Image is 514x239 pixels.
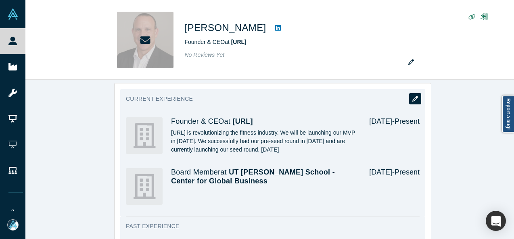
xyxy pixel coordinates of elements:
a: UT [PERSON_NAME] School - Center for Global Business [171,168,335,185]
a: [URL] [231,39,247,45]
p: [URL] is revolutionizing the fitness industry. We will be launching our MVP in [DATE]. We success... [171,129,358,154]
img: Mia Scott's Account [7,219,19,231]
img: MyWorkout.AI's Logo [126,117,163,154]
div: [DATE] - Present [358,117,420,157]
h1: [PERSON_NAME] [185,21,266,35]
h3: Current Experience [126,95,408,103]
div: [DATE] - Present [358,168,420,205]
img: UT McCombs School - Center for Global Business's Logo [126,168,163,205]
img: Alchemist Vault Logo [7,8,19,20]
a: [URL] [232,117,253,125]
a: Report a bug! [502,96,514,133]
span: No Reviews Yet [185,52,225,58]
span: Founder & CEO at [185,39,247,45]
h4: Founder & CEO at [171,117,358,126]
h3: Past Experience [126,222,408,231]
h4: Board Member at [171,168,358,185]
